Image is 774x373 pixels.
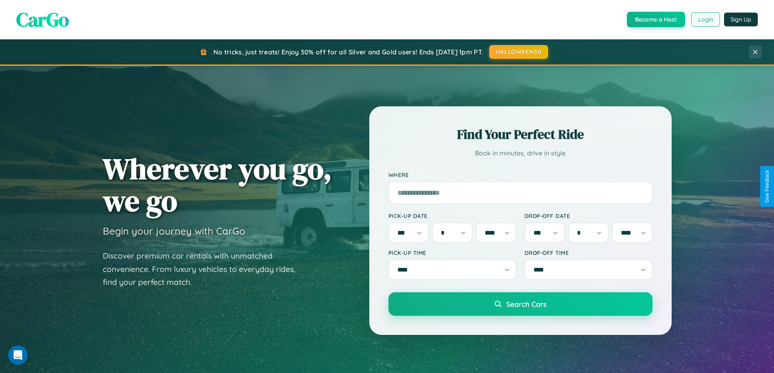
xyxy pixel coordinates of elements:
[388,125,653,143] h2: Find Your Perfect Ride
[691,12,720,27] button: Login
[506,300,546,308] span: Search Cars
[525,249,653,256] label: Drop-off Time
[388,147,653,159] p: Book in minutes, drive in style
[388,249,516,256] label: Pick-up Time
[388,171,653,178] label: Where
[103,153,332,217] h1: Wherever you go, we go
[764,170,770,203] div: Give Feedback
[16,6,69,33] span: CarGo
[627,12,685,27] button: Become a Host
[388,212,516,219] label: Pick-up Date
[103,249,306,289] p: Discover premium car rentals with unmatched convenience. From luxury vehicles to everyday rides, ...
[103,225,245,237] h3: Begin your journey with CarGo
[213,48,483,56] span: No tricks, just treats! Enjoy 30% off for all Silver and Gold users! Ends [DATE] 1pm PT.
[388,292,653,316] button: Search Cars
[489,45,548,59] button: HALLOWEEN30
[525,212,653,219] label: Drop-off Date
[8,345,28,365] iframe: Intercom live chat
[724,13,758,26] button: Sign Up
